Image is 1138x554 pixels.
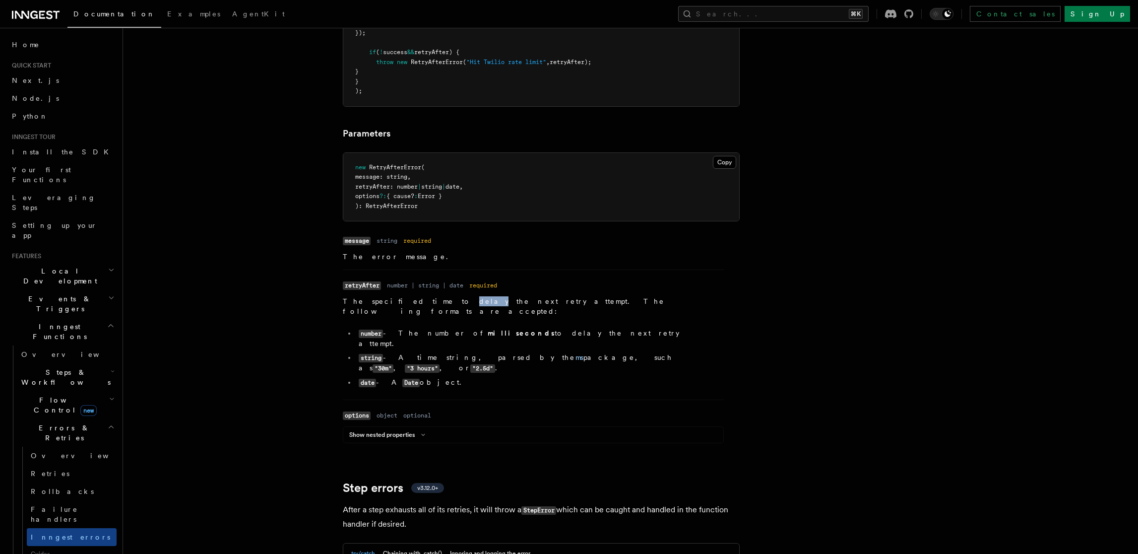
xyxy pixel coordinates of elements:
a: Rollbacks [27,483,117,500]
span: RetryAfterError [411,59,463,66]
code: "2.5d" [470,364,495,373]
span: } [355,68,359,75]
span: && [407,49,414,56]
a: Sign Up [1065,6,1130,22]
a: Retries [27,465,117,483]
span: ?: [379,193,386,200]
span: date [445,183,459,190]
button: Copy [713,156,736,169]
button: Inngest Functions [8,318,117,346]
span: Leveraging Steps [12,194,96,211]
code: date [359,379,376,387]
code: retryAfter [343,281,381,290]
a: Documentation [67,3,161,28]
code: Date [402,379,420,387]
dd: required [403,237,431,245]
button: Local Development [8,262,117,290]
p: The specified time to delay the next retry attempt. The following formats are accepted: [343,296,724,316]
code: message [343,237,371,245]
span: , [407,173,411,180]
button: Flow Controlnew [17,391,117,419]
p: After a step exhausts all of its retries, it will throw a which can be caught and handled in the ... [343,503,740,531]
span: Overview [21,350,124,358]
code: StepError [521,506,556,515]
span: message: string [355,173,407,180]
span: Events & Triggers [8,294,108,314]
span: retryAfter) { [414,49,459,56]
span: , [546,59,550,66]
span: AgentKit [232,10,285,18]
span: "Hit Twilio rate limit" [466,59,546,66]
a: Failure handlers [27,500,117,528]
a: Inngest errors [27,528,117,546]
kbd: ⌘K [849,9,863,19]
span: Next.js [12,76,59,84]
dd: string [377,237,397,245]
a: Setting up your app [8,216,117,244]
code: options [343,412,371,420]
span: | [442,183,445,190]
span: ): RetryAfterError [355,203,418,209]
a: Step errorsv3.12.0+ [343,481,444,495]
span: Local Development [8,266,108,286]
span: { cause? [386,193,414,200]
p: The error message. [343,252,724,262]
strong: milliseconds [488,329,555,337]
span: new [80,405,97,416]
a: Node.js [8,89,117,107]
button: Steps & Workflows [17,363,117,391]
span: Python [12,112,48,120]
a: Home [8,36,117,54]
span: : [414,193,418,200]
span: Install the SDK [12,148,115,156]
a: Python [8,107,117,125]
a: Install the SDK [8,143,117,161]
span: success [383,49,407,56]
span: throw [376,59,393,66]
span: options [355,193,379,200]
span: retryAfter); [550,59,591,66]
span: Quick start [8,62,51,69]
li: - The number of to delay the next retry attempt. [356,328,724,348]
span: Documentation [73,10,155,18]
span: retryAfter: number [355,183,418,190]
span: ( [463,59,466,66]
span: new [355,164,366,171]
dd: object [377,412,397,419]
a: Contact sales [970,6,1061,22]
span: , [459,183,463,190]
span: } [355,78,359,85]
span: Home [12,40,40,50]
span: RetryAfterError [369,164,421,171]
span: Retries [31,470,69,478]
span: Examples [167,10,220,18]
a: ms [575,353,583,361]
a: Examples [161,3,226,27]
dd: required [469,281,497,289]
span: Features [8,252,41,260]
span: Error } [418,193,442,200]
span: Steps & Workflows [17,367,111,387]
span: if [369,49,376,56]
button: Toggle dark mode [930,8,953,20]
span: Overview [31,452,133,460]
span: new [397,59,407,66]
span: ! [379,49,383,56]
dd: number | string | date [387,281,463,289]
li: - A object. [356,377,724,388]
button: Errors & Retries [17,419,117,447]
span: ( [421,164,425,171]
span: }); [355,29,366,36]
span: Inngest errors [31,533,110,541]
a: Overview [17,346,117,363]
dd: optional [403,412,431,419]
a: Your first Functions [8,161,117,189]
code: "3 hours" [405,364,440,373]
span: Flow Control [17,395,109,415]
a: Leveraging Steps [8,189,117,216]
button: Show nested properties [349,431,429,439]
a: Parameters [343,127,390,140]
span: | [418,183,421,190]
span: Rollbacks [31,487,94,495]
span: Failure handlers [31,505,78,523]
